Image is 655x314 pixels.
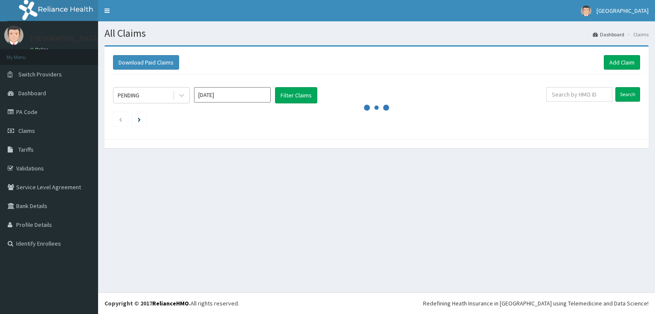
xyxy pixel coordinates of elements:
[194,87,271,103] input: Select Month and Year
[546,87,612,102] input: Search by HMO ID
[625,31,649,38] li: Claims
[113,55,179,70] button: Download Paid Claims
[104,28,649,39] h1: All Claims
[593,31,624,38] a: Dashboard
[615,87,640,102] input: Search
[18,89,46,97] span: Dashboard
[275,87,317,103] button: Filter Claims
[423,299,649,308] div: Redefining Heath Insurance in [GEOGRAPHIC_DATA] using Telemedicine and Data Science!
[581,6,591,16] img: User Image
[138,115,141,123] a: Next page
[604,55,640,70] a: Add Claim
[18,127,35,135] span: Claims
[98,292,655,314] footer: All rights reserved.
[18,70,62,78] span: Switch Providers
[152,299,189,307] a: RelianceHMO
[4,26,23,45] img: User Image
[118,91,139,100] div: PENDING
[18,146,34,153] span: Tariffs
[104,299,191,307] strong: Copyright © 2017 .
[364,95,389,120] svg: audio-loading
[597,7,649,15] span: [GEOGRAPHIC_DATA]
[30,35,100,42] p: [GEOGRAPHIC_DATA]
[119,115,122,123] a: Previous page
[30,47,50,53] a: Online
